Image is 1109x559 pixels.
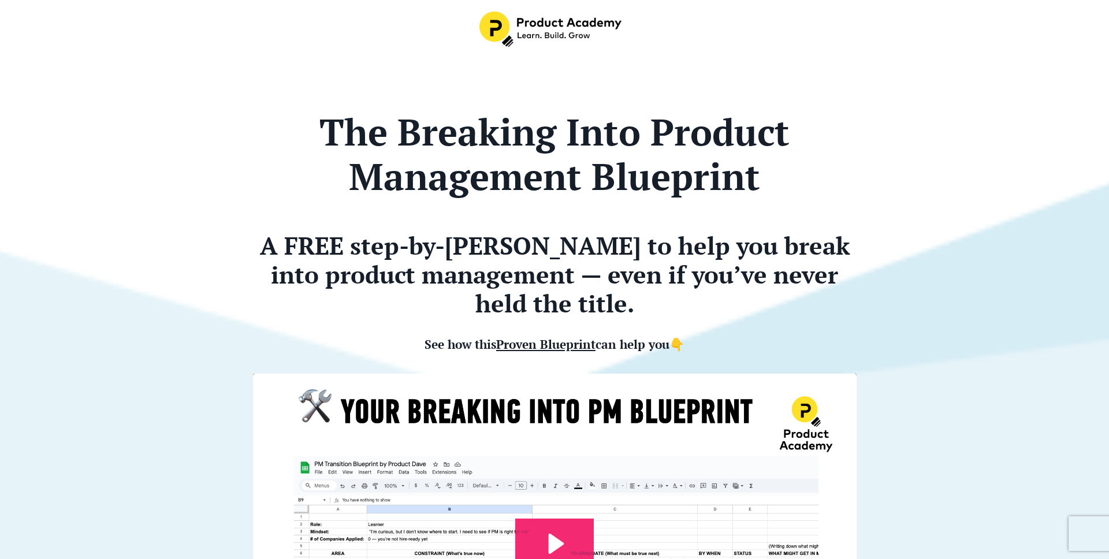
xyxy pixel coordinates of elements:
[479,12,624,47] img: Header Logo
[496,336,596,352] span: Proven Blueprint
[253,323,857,352] h5: See how this can help you👇
[319,107,790,200] b: The Breaking Into Product Management Blueprint
[260,229,850,320] b: A FREE step-by-[PERSON_NAME] to help you break into product management — even if you’ve never hel...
